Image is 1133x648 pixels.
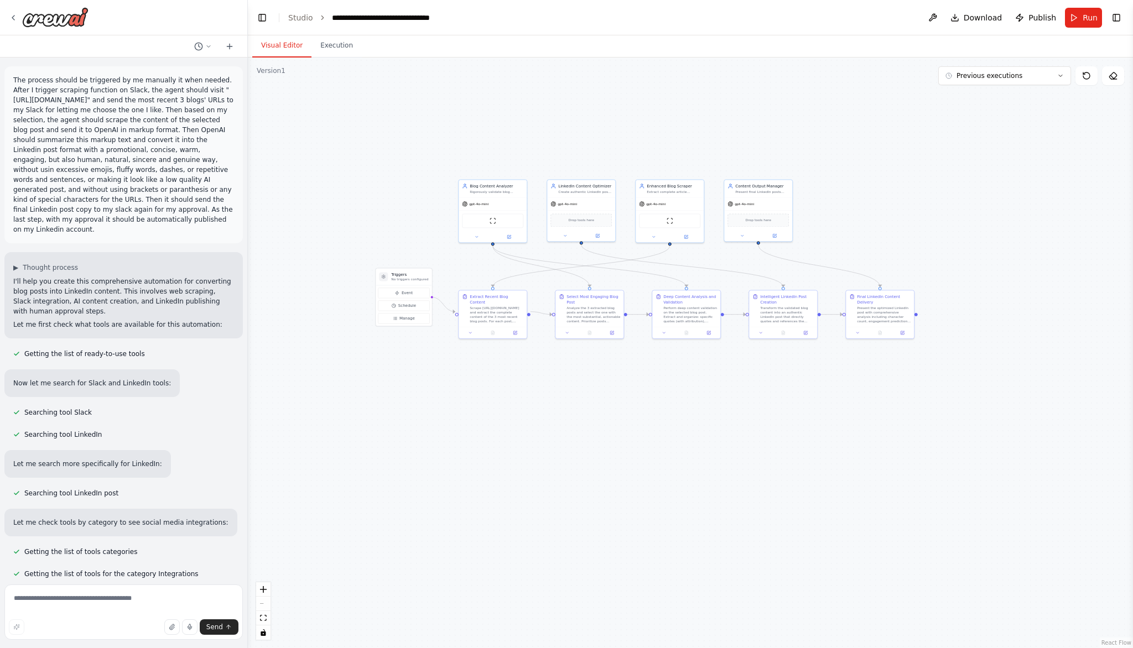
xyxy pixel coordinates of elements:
span: Drop tools here [569,217,594,223]
span: Send [206,623,223,631]
button: Schedule [378,300,429,311]
button: No output available [675,330,698,336]
span: gpt-4o-mini [558,202,577,206]
g: Edge from bf5cff7f-0b97-487c-8392-d7a58dd3f858 to 4f2bf223-77d4-4d4a-84e0-0d034d06548c [490,245,673,287]
button: toggle interactivity [256,625,271,640]
button: Open in side panel [699,330,718,336]
button: Open in side panel [759,232,791,239]
button: Event [378,288,429,298]
g: Edge from 4f2bf223-77d4-4d4a-84e0-0d034d06548c to 5860c498-5278-4fec-9487-790189292ce9 [531,309,552,317]
div: Present final LinkedIn posts with comprehensive analysis, alternatives, and publishing-ready cont... [735,190,789,194]
g: Edge from d30767d0-8605-4324-b279-f669fe949173 to a74f940e-d10d-4c26-97f6-9cdde087ec4e [490,245,689,287]
button: fit view [256,611,271,625]
button: Open in side panel [493,233,525,240]
div: React Flow controls [256,582,271,640]
span: Publish [1028,12,1056,23]
div: Perform deep content validation on the selected blog post. Extract and organize: specific quotes ... [663,306,717,323]
p: I'll help you create this comprehensive automation for converting blog posts into LinkedIn conten... [13,276,234,316]
div: Scrape [URL][DOMAIN_NAME] and extract the complete content of the 3 most recent blog posts. For e... [470,306,523,323]
div: Enhanced Blog Scraper [647,183,700,189]
div: Transform the validated blog content into an authentic LinkedIn post that directly quotes and ref... [760,306,814,323]
g: Edge from b0192418-ff07-443a-946d-6049a18d42ea to 1b190efa-49ec-4eb0-85e0-b7833d7c5357 [579,244,786,287]
span: Run [1083,12,1098,23]
div: Final LinkedIn Content DeliveryPresent the optimized LinkedIn post with comprehensive analysis in... [845,290,914,339]
button: No output available [578,330,601,336]
div: Enhanced Blog ScraperExtract complete article content from [DOMAIN_NAME][URL] including full text... [635,179,704,243]
g: Edge from d30767d0-8605-4324-b279-f669fe949173 to 5860c498-5278-4fec-9487-790189292ce9 [490,245,593,287]
span: Download [964,12,1002,23]
button: Open in side panel [796,330,815,336]
div: Version 1 [257,66,285,75]
button: Visual Editor [252,34,311,58]
button: Previous executions [938,66,1071,85]
button: ▶Thought process [13,263,78,272]
a: React Flow attribution [1101,640,1131,646]
p: Let me search more specifically for LinkedIn: [13,459,162,469]
g: Edge from 1b190efa-49ec-4eb0-85e0-b7833d7c5357 to 9b0f3125-715a-4508-bb76-65a0a20fd247 [821,312,843,317]
span: Schedule [398,303,416,309]
button: No output available [869,330,892,336]
div: Extract complete article content from [DOMAIN_NAME][URL] including full text, specific quotes, da... [647,190,700,194]
div: Blog Content Analyzer [470,183,523,189]
p: The process should be triggered by me manually it when needed. After I trigger scraping function ... [13,75,234,234]
div: Present the optimized LinkedIn post with comprehensive analysis including character count, engage... [857,306,911,323]
span: Manage [399,316,415,321]
div: Deep Content Analysis and ValidationPerform deep content validation on the selected blog post. Ex... [652,290,721,339]
div: Intelligent LinkedIn Post Creation [760,294,814,305]
p: Let me first check what tools are available for this automation: [13,320,234,330]
g: Edge from 3891f723-69cf-475e-9812-25d25a346d6e to 9b0f3125-715a-4508-bb76-65a0a20fd247 [756,244,883,287]
span: gpt-4o-mini [735,202,754,206]
g: Edge from 5860c498-5278-4fec-9487-790189292ce9 to a74f940e-d10d-4c26-97f6-9cdde087ec4e [627,312,649,317]
button: No output available [481,330,505,336]
img: Logo [22,7,89,27]
button: Switch to previous chat [190,40,216,53]
button: zoom in [256,582,271,597]
span: Getting the list of ready-to-use tools [24,349,145,358]
div: Select Most Engaging Blog PostAnalyze the 3 extracted blog posts and select the one with the most... [555,290,624,339]
a: Studio [288,13,313,22]
button: Start a new chat [221,40,238,53]
div: Intelligent LinkedIn Post CreationTransform the validated blog content into an authentic LinkedIn... [749,290,818,339]
div: TriggersNo triggers configuredEventScheduleManage [375,268,432,326]
button: Show right sidebar [1109,10,1124,25]
g: Edge from triggers to 4f2bf223-77d4-4d4a-84e0-0d034d06548c [432,294,455,314]
span: Previous executions [957,71,1022,80]
div: Rigorously validate blog content quality by identifying specific insights, quotes, statistics, ex... [470,190,523,194]
h3: Triggers [391,271,428,277]
span: Searching tool Slack [24,408,92,417]
div: Create authentic LinkedIn posts that directly reference and quote specific content from the sourc... [558,190,612,194]
img: ScrapeWebsiteTool [490,217,496,224]
div: Content Output ManagerPresent final LinkedIn posts with comprehensive analysis, alternatives, and... [724,179,793,242]
g: Edge from a74f940e-d10d-4c26-97f6-9cdde087ec4e to 1b190efa-49ec-4eb0-85e0-b7833d7c5357 [724,312,746,317]
img: ScrapeWebsiteTool [667,217,673,224]
div: Extract Recent Blog ContentScrape [URL][DOMAIN_NAME] and extract the complete content of the 3 mo... [458,290,527,339]
button: Open in side panel [893,330,912,336]
nav: breadcrumb [288,12,430,23]
span: gpt-4o-mini [646,202,666,206]
span: Drop tools here [746,217,771,223]
button: Open in side panel [671,233,702,240]
button: Open in side panel [582,232,614,239]
button: Upload files [164,619,180,635]
button: Publish [1011,8,1061,28]
div: Final LinkedIn Content Delivery [857,294,911,305]
span: Getting the list of tools categories [24,547,137,556]
div: Extract Recent Blog Content [470,294,523,305]
button: Execution [311,34,362,58]
span: ▶ [13,263,18,272]
button: No output available [772,330,795,336]
button: Open in side panel [506,330,524,336]
div: LinkedIn Content OptimizerCreate authentic LinkedIn posts that directly reference and quote speci... [547,179,616,242]
div: LinkedIn Content Optimizer [558,183,612,189]
div: Content Output Manager [735,183,789,189]
p: No triggers configured [391,277,428,281]
button: Run [1065,8,1102,28]
button: Improve this prompt [9,619,24,635]
p: Let me check tools by category to see social media integrations: [13,518,228,527]
div: Select Most Engaging Blog Post [566,294,620,305]
span: gpt-4o-mini [469,202,488,206]
button: Open in side panel [602,330,621,336]
button: Click to speak your automation idea [182,619,198,635]
span: Getting the list of tools for the category Integrations [24,569,199,578]
button: Download [946,8,1007,28]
